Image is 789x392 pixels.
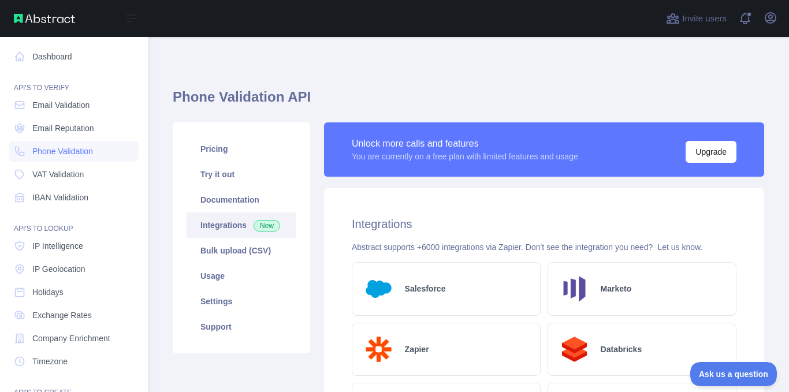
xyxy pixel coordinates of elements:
span: Holidays [32,286,64,298]
span: New [254,220,280,232]
span: Email Reputation [32,122,94,134]
div: API'S TO VERIFY [9,69,139,92]
img: Logo [557,272,591,306]
button: Upgrade [686,141,736,163]
img: Logo [557,333,591,367]
a: Timezone [9,351,139,372]
a: Phone Validation [9,141,139,162]
a: Let us know. [657,242,702,252]
a: Holidays [9,282,139,303]
h2: Databricks [601,344,642,355]
span: Phone Validation [32,145,93,157]
a: VAT Validation [9,164,139,185]
a: Email Validation [9,95,139,115]
h1: Phone Validation API [173,88,764,115]
a: Support [187,314,296,339]
div: API'S TO LOOKUP [9,210,139,233]
a: Bulk upload (CSV) [187,238,296,263]
span: Invite users [682,12,727,25]
span: Timezone [32,356,68,367]
img: Logo [362,333,396,367]
div: You are currently on a free plan with limited features and usage [352,151,578,162]
iframe: Toggle Customer Support [690,362,777,386]
h2: Zapier [405,344,429,355]
a: IP Geolocation [9,259,139,279]
a: IBAN Validation [9,187,139,208]
span: Email Validation [32,99,90,111]
a: Exchange Rates [9,305,139,326]
a: Company Enrichment [9,328,139,349]
span: VAT Validation [32,169,84,180]
a: Documentation [187,187,296,212]
div: Abstract supports +6000 integrations via Zapier. Don't see the integration you need? [352,241,736,253]
a: Usage [187,263,296,289]
button: Invite users [664,9,729,28]
span: IBAN Validation [32,192,88,203]
h2: Integrations [352,216,736,232]
a: IP Intelligence [9,236,139,256]
img: Abstract API [14,14,75,23]
span: Exchange Rates [32,309,92,321]
a: Settings [187,289,296,314]
a: Email Reputation [9,118,139,139]
h2: Salesforce [405,283,446,294]
img: Logo [362,272,396,306]
div: Unlock more calls and features [352,137,578,151]
a: Integrations New [187,212,296,238]
h2: Marketo [601,283,632,294]
span: IP Intelligence [32,240,83,252]
span: IP Geolocation [32,263,85,275]
a: Pricing [187,136,296,162]
span: Company Enrichment [32,333,110,344]
a: Dashboard [9,46,139,67]
a: Try it out [187,162,296,187]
